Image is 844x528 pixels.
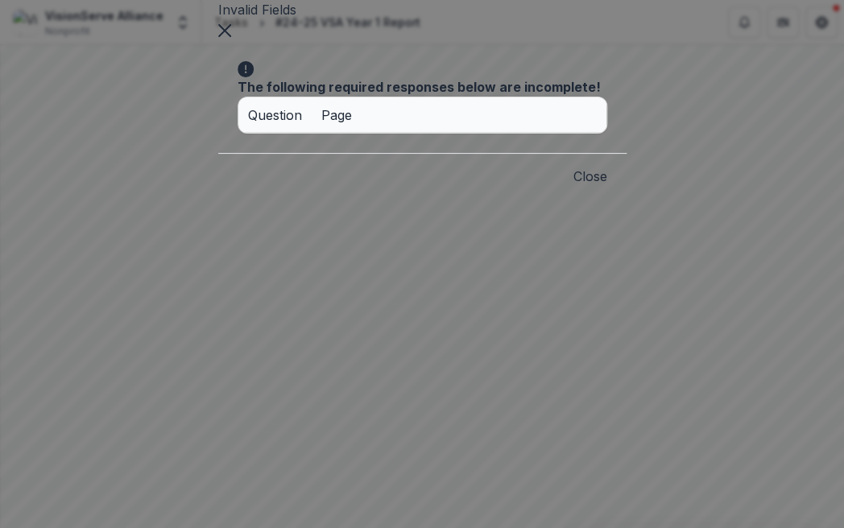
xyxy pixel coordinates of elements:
[238,77,601,97] div: The following required responses below are incomplete!
[238,97,312,132] div: Question
[218,19,231,39] button: Close
[312,105,362,125] div: Page
[573,167,607,186] button: Close
[312,97,362,132] div: Page
[238,105,312,125] div: Question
